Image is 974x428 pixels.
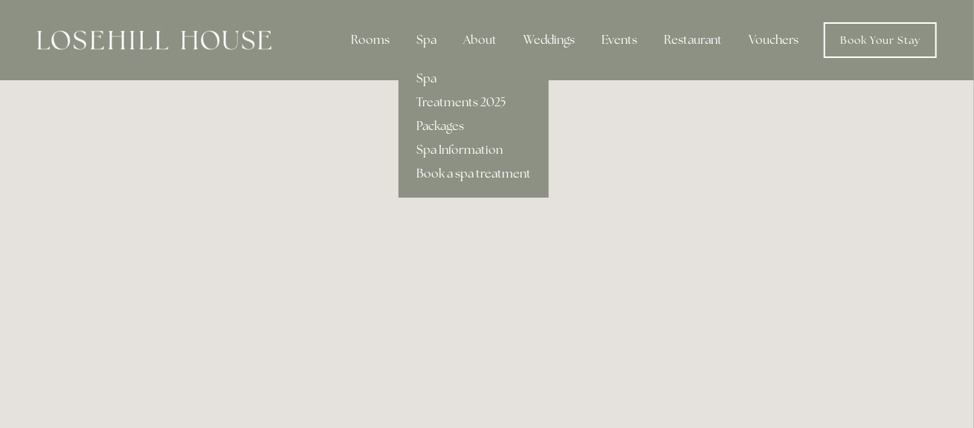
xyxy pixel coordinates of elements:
a: Packages [399,114,549,138]
div: Restaurant [652,25,734,55]
div: Weddings [512,25,587,55]
a: Book a spa treatment [399,162,549,186]
a: Treatments 2025 [399,91,549,114]
img: Losehill House [37,30,271,50]
div: Events [590,25,649,55]
a: Vouchers [737,25,810,55]
div: Spa [404,25,448,55]
div: About [451,25,509,55]
a: Spa [399,67,549,91]
a: Spa Information [399,138,549,162]
div: Rooms [339,25,401,55]
a: Book Your Stay [824,22,937,58]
